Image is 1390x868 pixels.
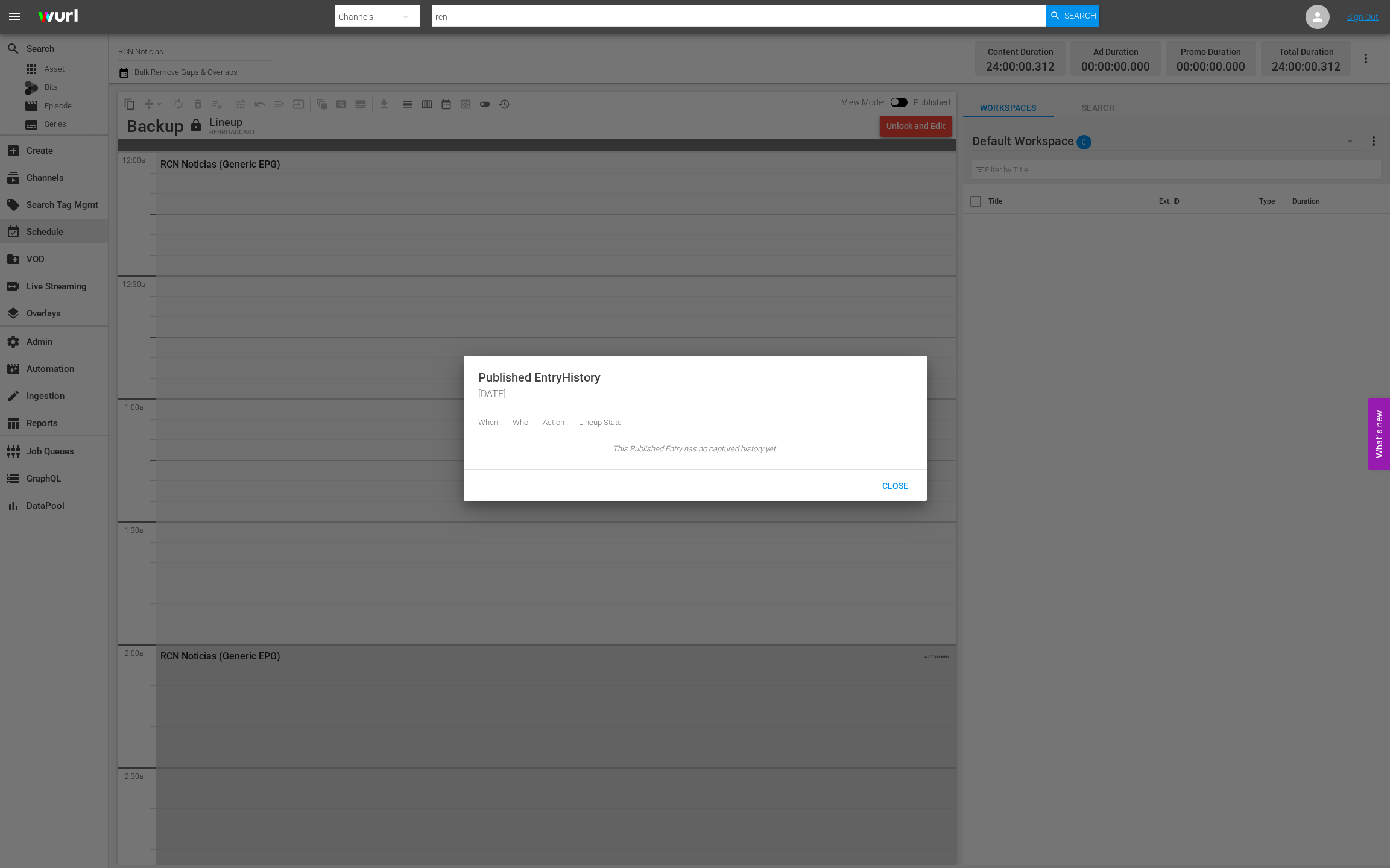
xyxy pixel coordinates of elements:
span: This Published Entry has no captured history yet. [478,444,912,455]
td: Lineup State [572,414,622,432]
span: [DATE] [478,388,912,401]
td: When [478,414,505,432]
img: ans4CAIJ8jUAAAAAAAAAAAAAAAAAAAAAAAAgQb4GAAAAAAAAAAAAAAAAAAAAAAAAJMjXAAAAAAAAAAAAAAAAAAAAAAAAgAT5G... [29,3,87,31]
button: Close [869,474,922,496]
span: menu [7,10,22,24]
td: Who [505,414,535,432]
a: Sign Out [1347,12,1379,22]
span: Close [873,481,918,491]
span: Published Entry History [478,370,912,385]
button: Search [1046,5,1099,27]
td: Action [535,414,572,432]
span: Search [1064,5,1096,27]
button: Open Feedback Widget [1368,398,1390,470]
